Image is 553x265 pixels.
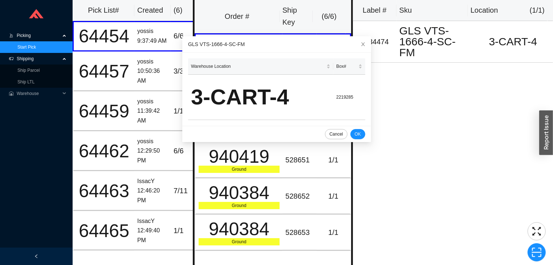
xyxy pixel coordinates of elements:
button: OK [350,129,365,139]
a: Start Pick [17,45,36,50]
div: 940384 [199,220,280,238]
div: 940419 [199,148,280,166]
button: Close [355,36,371,52]
span: close [361,42,366,47]
div: IssacY [137,216,168,226]
div: 12:46:20 PM [137,186,168,205]
div: ( 6 / 6 ) [316,11,343,22]
div: 6 / 6 [174,145,196,157]
div: yossis [137,137,168,146]
div: 10:50:36 AM [137,66,168,86]
div: Location [471,4,498,16]
span: Box# [336,63,357,70]
div: yossis [137,26,168,36]
div: 64463 [77,182,131,200]
div: GLS VTS-1666-4-SC-FM [399,25,470,58]
span: Shipping [17,53,60,65]
div: 1 / 1 [320,190,347,202]
span: Cancel [329,131,343,138]
div: 3-CART-4 [476,36,550,47]
div: 64462 [77,142,131,160]
div: 3-CART-4 [191,79,330,115]
span: Warehouse [17,88,60,99]
div: 6 / 6 [174,30,196,42]
div: 64459 [77,102,131,120]
span: left [34,254,38,258]
div: Ground [199,166,280,173]
td: 2219285 [333,75,365,120]
div: 528653 [285,227,314,239]
div: 528651 [285,154,314,166]
button: Cancel [325,129,347,139]
div: 528652 [285,190,314,202]
span: fullscreen [528,226,545,237]
div: 9:37:49 AM [137,36,168,46]
span: OK [354,131,361,138]
div: ( 6 ) [174,4,197,16]
div: 64457 [77,62,131,80]
div: ( 1 / 1 ) [530,4,545,16]
div: GLS VTS-1666-4-SC-FM [188,40,365,48]
div: 11:39:42 AM [137,106,168,125]
button: fullscreen [528,222,546,240]
div: 12:49:40 PM [137,226,168,245]
span: Picking [17,30,60,41]
div: 3 / 3 [174,65,196,77]
div: 1 / 12 [174,105,196,117]
div: Ground [199,238,280,245]
span: scan [528,247,545,258]
div: 64454 [77,27,131,45]
div: 1 / 1 [320,227,347,239]
div: IssacY [137,177,168,186]
th: Box# sortable [333,58,365,75]
a: Ship LTL [17,79,34,84]
div: 1 / 1 [320,154,347,166]
div: 64465 [77,222,131,240]
div: yossis [137,97,168,107]
div: 7 / 11 [174,185,196,197]
button: scan [528,243,546,261]
th: Warehouse Location sortable [188,58,333,75]
div: 1734474 [356,36,394,48]
div: 12:29:50 PM [137,146,168,165]
div: yossis [137,57,168,67]
a: Ship Parcel [17,68,40,73]
div: 940384 [199,184,280,202]
div: Ground [199,202,280,209]
span: Warehouse Location [191,63,325,70]
div: 1 / 1 [174,225,196,237]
